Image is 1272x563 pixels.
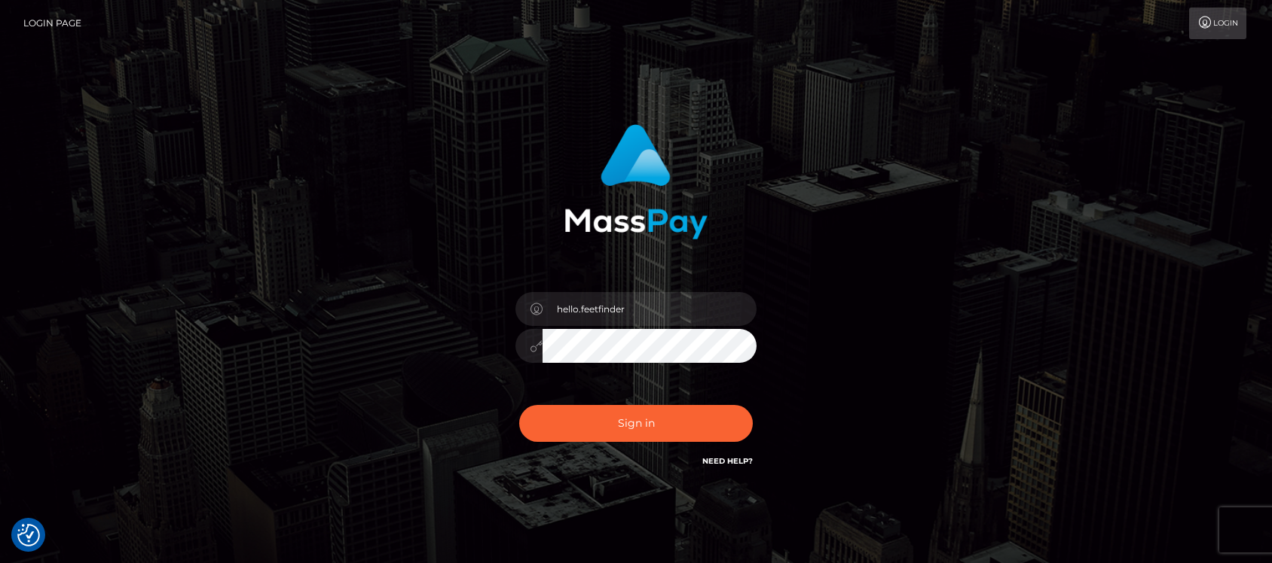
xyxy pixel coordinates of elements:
[23,8,81,39] a: Login Page
[564,124,708,239] img: MassPay Login
[1189,8,1246,39] a: Login
[17,524,40,546] button: Consent Preferences
[543,292,757,326] input: Username...
[17,524,40,546] img: Revisit consent button
[702,456,753,466] a: Need Help?
[519,405,753,442] button: Sign in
